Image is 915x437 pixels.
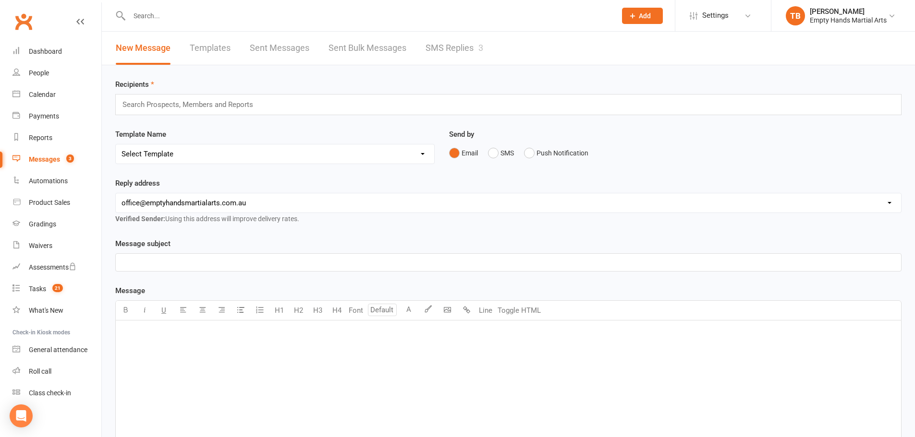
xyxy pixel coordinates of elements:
[10,404,33,427] div: Open Intercom Messenger
[29,285,46,293] div: Tasks
[29,155,60,163] div: Messages
[12,62,101,84] a: People
[495,301,543,320] button: Toggle HTML
[115,238,171,249] label: Message subject
[12,278,101,300] a: Tasks 21
[12,257,101,278] a: Assessments
[702,5,729,26] span: Settings
[29,69,49,77] div: People
[327,301,346,320] button: H4
[115,215,165,223] strong: Verified Sender:
[115,79,154,90] label: Recipients
[29,307,63,314] div: What's New
[12,361,101,382] a: Roll call
[154,301,173,320] button: U
[29,177,68,185] div: Automations
[12,213,101,235] a: Gradings
[426,32,483,65] a: SMS Replies3
[161,306,166,315] span: U
[29,346,87,354] div: General attendance
[810,7,887,16] div: [PERSON_NAME]
[12,339,101,361] a: General attendance kiosk mode
[12,106,101,127] a: Payments
[29,134,52,142] div: Reports
[115,285,145,296] label: Message
[29,263,76,271] div: Assessments
[115,177,160,189] label: Reply address
[12,192,101,213] a: Product Sales
[368,304,397,316] input: Default
[116,32,171,65] a: New Message
[449,144,478,162] button: Email
[289,301,308,320] button: H2
[12,41,101,62] a: Dashboard
[29,220,56,228] div: Gradings
[12,84,101,106] a: Calendar
[622,8,663,24] button: Add
[478,43,483,53] div: 3
[250,32,309,65] a: Sent Messages
[12,10,36,34] a: Clubworx
[12,127,101,149] a: Reports
[12,235,101,257] a: Waivers
[524,144,588,162] button: Push Notification
[449,129,474,140] label: Send by
[488,144,514,162] button: SMS
[29,367,51,375] div: Roll call
[126,9,610,23] input: Search...
[52,284,63,292] span: 21
[810,16,887,24] div: Empty Hands Martial Arts
[12,170,101,192] a: Automations
[29,47,62,55] div: Dashboard
[269,301,289,320] button: H1
[399,301,418,320] button: A
[12,300,101,321] a: What's New
[122,98,262,111] input: Search Prospects, Members and Reports
[29,91,56,98] div: Calendar
[115,215,299,223] span: Using this address will improve delivery rates.
[29,112,59,120] div: Payments
[29,199,70,206] div: Product Sales
[190,32,231,65] a: Templates
[66,154,74,163] span: 3
[308,301,327,320] button: H3
[29,389,71,397] div: Class check-in
[29,242,52,249] div: Waivers
[346,301,366,320] button: Font
[639,12,651,20] span: Add
[12,149,101,170] a: Messages 3
[12,382,101,404] a: Class kiosk mode
[786,6,805,25] div: TB
[115,129,166,140] label: Template Name
[476,301,495,320] button: Line
[329,32,406,65] a: Sent Bulk Messages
